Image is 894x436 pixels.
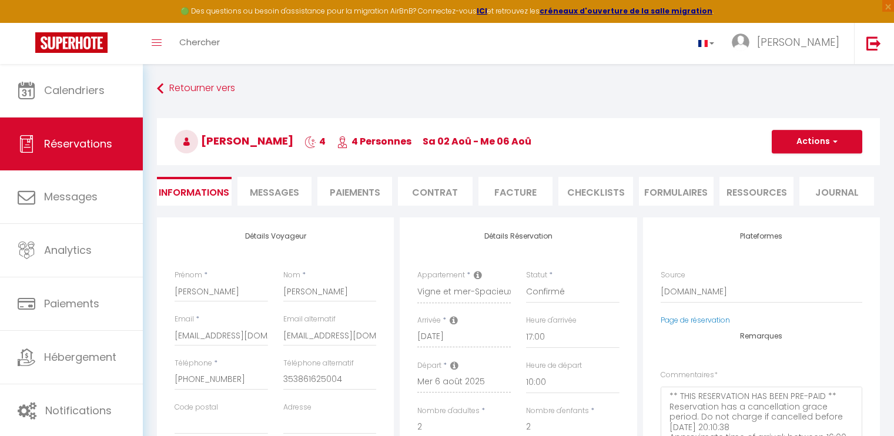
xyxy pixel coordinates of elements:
[723,23,854,64] a: ... [PERSON_NAME]
[283,270,300,281] label: Nom
[44,350,116,364] span: Hébergement
[283,314,336,325] label: Email alternatif
[44,136,112,151] span: Réservations
[719,177,794,206] li: Ressources
[866,36,881,51] img: logout
[417,405,480,417] label: Nombre d'adultes
[179,36,220,48] span: Chercher
[526,360,582,371] label: Heure de départ
[526,405,589,417] label: Nombre d'enfants
[44,243,92,257] span: Analytics
[639,177,714,206] li: FORMULAIRES
[799,177,874,206] li: Journal
[661,315,730,325] a: Page de réservation
[45,403,112,418] span: Notifications
[175,232,376,240] h4: Détails Voyageur
[558,177,633,206] li: CHECKLISTS
[250,186,299,199] span: Messages
[175,270,202,281] label: Prénom
[772,130,862,153] button: Actions
[175,358,212,369] label: Téléphone
[526,270,547,281] label: Statut
[661,370,718,381] label: Commentaires
[44,83,105,98] span: Calendriers
[417,360,441,371] label: Départ
[732,33,749,51] img: ...
[526,315,577,326] label: Heure d'arrivée
[157,78,880,99] a: Retourner vers
[44,189,98,204] span: Messages
[35,32,108,53] img: Super Booking
[661,232,862,240] h4: Plateformes
[417,232,619,240] h4: Détails Réservation
[44,296,99,311] span: Paiements
[170,23,229,64] a: Chercher
[317,177,392,206] li: Paiements
[478,177,553,206] li: Facture
[283,358,354,369] label: Téléphone alternatif
[477,6,487,16] a: ICI
[417,315,441,326] label: Arrivée
[757,35,839,49] span: [PERSON_NAME]
[398,177,473,206] li: Contrat
[283,402,312,413] label: Adresse
[661,332,862,340] h4: Remarques
[157,177,232,206] li: Informations
[661,270,685,281] label: Source
[175,402,218,413] label: Code postal
[423,135,531,148] span: sa 02 Aoû - me 06 Aoû
[337,135,411,148] span: 4 Personnes
[540,6,712,16] a: créneaux d'ouverture de la salle migration
[175,133,293,148] span: [PERSON_NAME]
[417,270,465,281] label: Appartement
[175,314,194,325] label: Email
[304,135,326,148] span: 4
